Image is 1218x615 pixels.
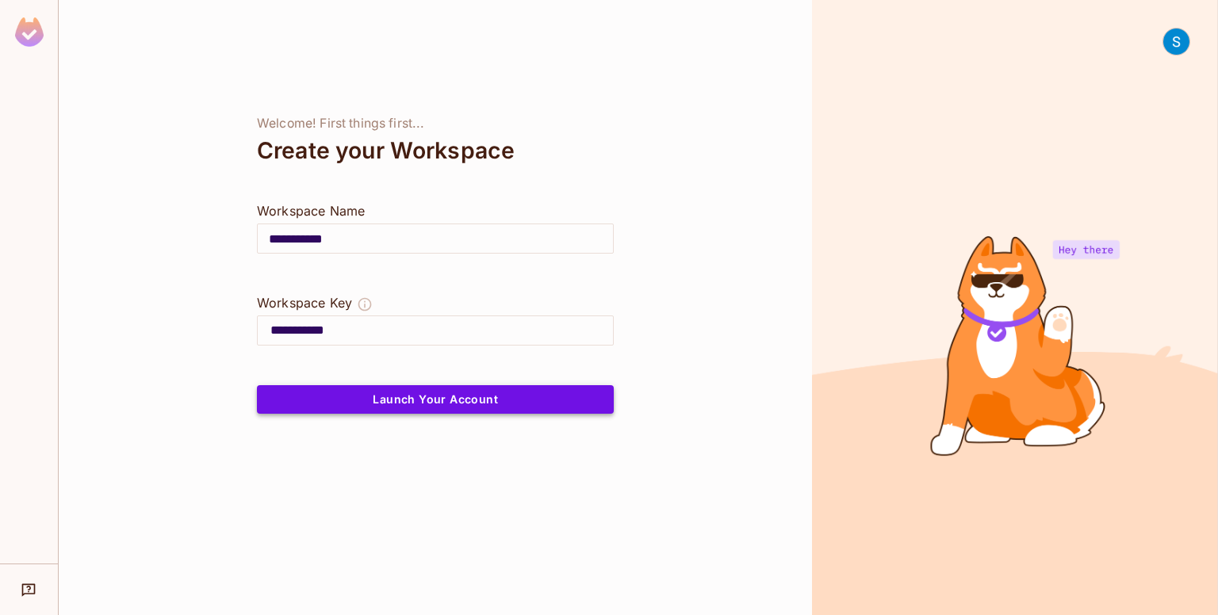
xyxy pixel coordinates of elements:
div: Welcome! First things first... [257,116,614,132]
div: Workspace Key [257,293,352,312]
div: Create your Workspace [257,132,614,170]
div: Workspace Name [257,201,614,220]
div: Help & Updates [11,574,47,605]
img: 21- Street [1163,29,1189,55]
img: SReyMgAAAABJRU5ErkJggg== [15,17,44,47]
button: The Workspace Key is unique, and serves as the identifier of your workspace. [357,293,373,315]
button: Launch Your Account [257,385,614,414]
